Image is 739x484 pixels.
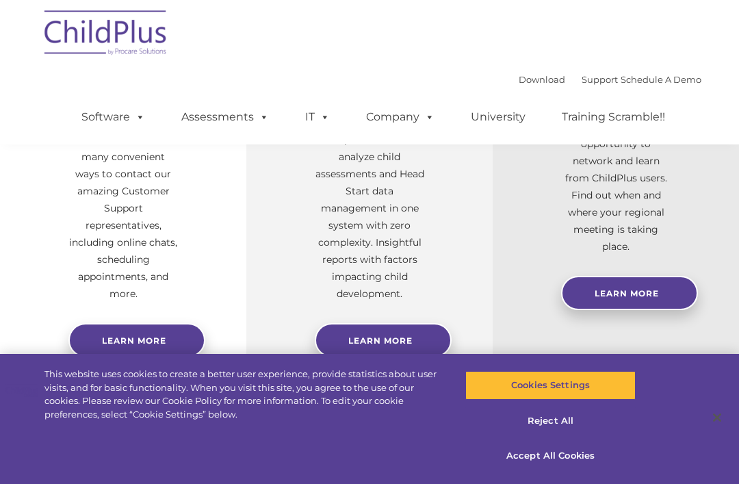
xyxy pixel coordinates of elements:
[519,74,565,85] a: Download
[315,131,424,303] p: Experience and analyze child assessments and Head Start data management in one system with zero c...
[595,288,659,298] span: Learn More
[348,335,413,346] span: Learn More
[621,74,701,85] a: Schedule A Demo
[352,103,448,131] a: Company
[561,101,671,255] p: Not using ChildPlus? These are a great opportunity to network and learn from ChildPlus users. Fin...
[38,1,174,69] img: ChildPlus by Procare Solutions
[291,103,343,131] a: IT
[702,403,732,433] button: Close
[315,323,452,357] a: Learn More
[68,323,205,357] a: Learn more
[561,276,698,310] a: Learn More
[465,407,635,435] button: Reject All
[465,442,635,470] button: Accept All Cookies
[68,114,178,303] p: Need help with ChildPlus? We offer many convenient ways to contact our amazing Customer Support r...
[168,103,283,131] a: Assessments
[465,371,635,400] button: Cookies Settings
[519,74,701,85] font: |
[44,368,443,421] div: This website uses cookies to create a better user experience, provide statistics about user visit...
[548,103,679,131] a: Training Scramble!!
[68,103,159,131] a: Software
[582,74,618,85] a: Support
[102,335,166,346] span: Learn more
[457,103,539,131] a: University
